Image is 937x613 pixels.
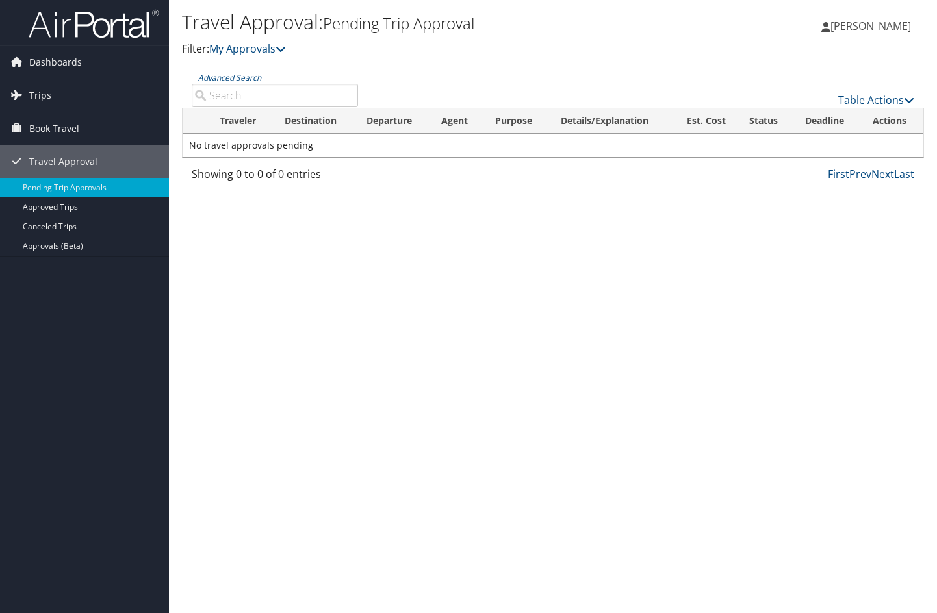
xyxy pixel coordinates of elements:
th: Status: activate to sort column ascending [738,108,794,134]
th: Departure: activate to sort column ascending [355,108,430,134]
a: First [828,167,849,181]
a: Advanced Search [198,72,261,83]
span: Travel Approval [29,145,97,178]
a: Prev [849,167,871,181]
span: Trips [29,79,51,112]
img: airportal-logo.png [29,8,159,39]
a: Table Actions [838,93,914,107]
span: [PERSON_NAME] [830,19,911,33]
th: Purpose [483,108,549,134]
span: Book Travel [29,112,79,145]
a: [PERSON_NAME] [821,6,924,45]
td: No travel approvals pending [183,134,923,157]
th: Agent [430,108,484,134]
input: Advanced Search [192,84,358,107]
th: Est. Cost: activate to sort column ascending [669,108,737,134]
a: Last [894,167,914,181]
th: Destination: activate to sort column ascending [273,108,355,134]
th: Actions [861,108,923,134]
span: Dashboards [29,46,82,79]
a: Next [871,167,894,181]
th: Traveler: activate to sort column ascending [208,108,273,134]
th: Deadline: activate to sort column descending [793,108,861,134]
h1: Travel Approval: [182,8,676,36]
p: Filter: [182,41,676,58]
a: My Approvals [209,42,286,56]
small: Pending Trip Approval [323,12,474,34]
th: Details/Explanation [549,108,669,134]
div: Showing 0 to 0 of 0 entries [192,166,358,188]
